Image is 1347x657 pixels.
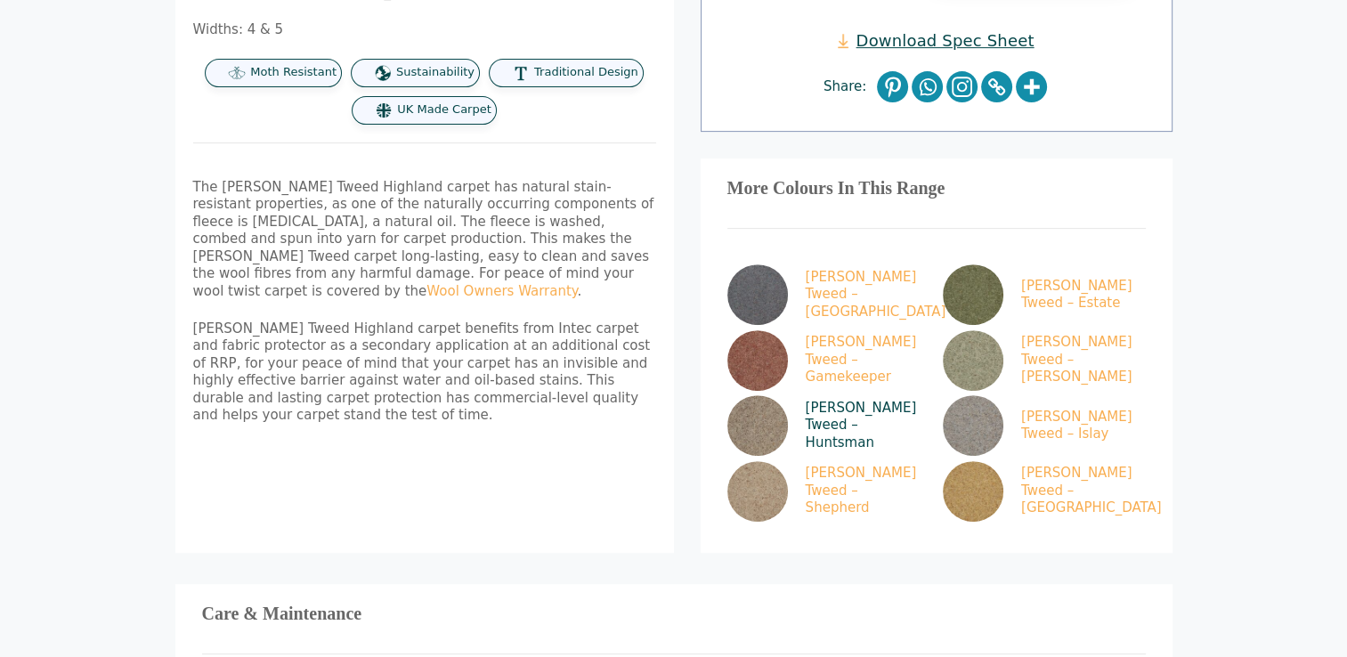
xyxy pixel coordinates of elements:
a: [PERSON_NAME] Tweed – [GEOGRAPHIC_DATA] [943,461,1139,522]
p: [PERSON_NAME] Tweed Highland carpet benefits from Intec carpet and fabric protector as a secondar... [193,320,656,425]
a: Pinterest [877,71,908,102]
a: Whatsapp [912,71,943,102]
a: [PERSON_NAME] Tweed – Gamekeeper [727,330,923,391]
img: Tomkinson Tweed Shetland [943,461,1003,522]
a: [PERSON_NAME] Tweed – Estate [943,264,1139,325]
span: Moth Resistant [250,65,337,80]
h3: Care & Maintenance [202,611,1146,618]
a: [PERSON_NAME] Tweed – Shepherd [727,461,923,522]
img: Tomkinson Tweed Islay [943,395,1003,456]
h3: More Colours In This Range [727,185,1146,192]
a: Instagram [946,71,978,102]
img: Tomkinson Tweed Estate [943,264,1003,325]
span: UK Made Carpet [397,102,491,118]
p: Widths: 4 & 5 [193,21,656,39]
span: Traditional Design [534,65,638,80]
a: Wool Owners Warranty [426,283,577,299]
span: Sustainability [396,65,475,80]
a: [PERSON_NAME] Tweed – [GEOGRAPHIC_DATA] [727,264,923,325]
img: Tomkinson Tweed Huntsman [727,395,788,456]
span: The [PERSON_NAME] Tweed Highland carpet has natural stain-resistant properties, as one of the nat... [193,179,654,299]
span: Share: [824,78,875,96]
a: [PERSON_NAME] Tweed – Islay [943,395,1139,456]
a: [PERSON_NAME] Tweed – Huntsman [727,395,923,456]
a: More [1016,71,1047,102]
a: Copy Link [981,71,1012,102]
a: Download Spec Sheet [838,30,1034,51]
a: [PERSON_NAME] Tweed – [PERSON_NAME] [943,330,1139,391]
